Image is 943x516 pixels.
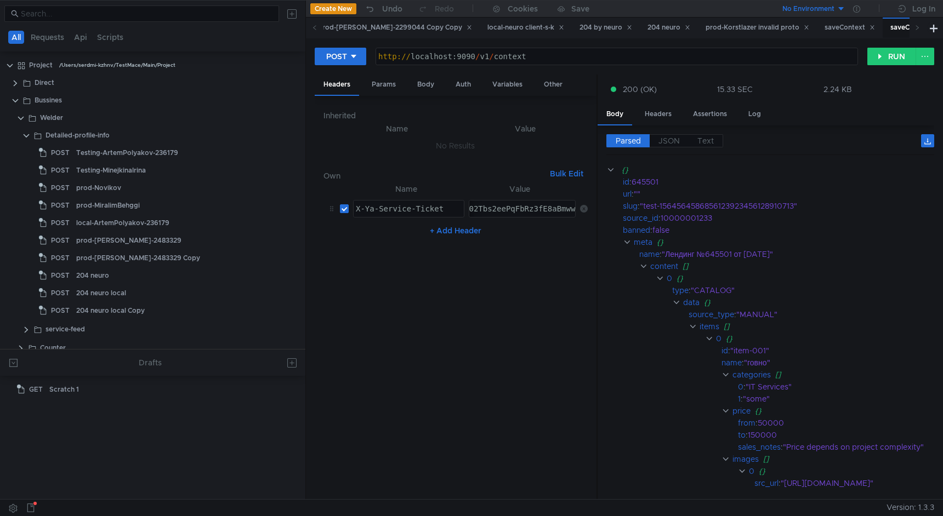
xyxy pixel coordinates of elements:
span: POST [51,250,70,266]
th: Name [332,122,462,135]
div: Redo [435,2,454,15]
div: 1 [738,393,741,405]
div: Assertions [684,104,736,124]
span: POST [51,302,70,319]
div: : [623,176,940,188]
div: : [754,489,940,501]
div: "Лендинг №645501 от [DATE]" [662,248,926,260]
div: Project [29,57,53,73]
div: {} [726,332,925,345]
div: id [623,176,629,188]
div: Counter [40,340,66,356]
div: images [732,453,759,465]
span: Parsed [616,136,641,146]
div: Detailed-profile-info [46,127,110,144]
span: POST [51,267,70,284]
div: No Environment [782,4,834,14]
div: {} [657,236,925,248]
div: prod-Novikov [76,180,121,196]
button: POST [315,48,366,65]
div: Bussines [35,92,62,108]
div: Testing-MinejkinaIrina [76,162,146,179]
nz-embed-empty: No Results [436,141,475,151]
button: Redo [410,1,462,17]
span: POST [51,215,70,231]
div: [] [724,320,926,332]
button: Scripts [94,31,127,44]
div: source_type [689,308,734,320]
div: banned [623,224,650,236]
div: Log In [912,2,935,15]
div: : [738,393,940,405]
div: : [639,248,940,260]
div: : [689,308,940,320]
div: 50000 [758,417,927,429]
div: "CATALOG" [691,284,926,296]
div: : [623,212,940,224]
div: 2.24 KB [823,84,852,94]
span: POST [51,285,70,301]
div: "test-1564564586856123923456128910713" [640,200,925,212]
div: from [738,417,755,429]
div: saveContext [825,22,875,33]
span: 200 (OK) [623,83,657,95]
div: Auth [447,74,480,95]
div: : [722,345,940,357]
div: Scratch 1 [49,381,79,398]
button: Requests [27,31,67,44]
div: : [738,429,940,441]
div: url [623,188,632,200]
div: "item-001" [730,345,925,357]
div: false [652,224,926,236]
div: 204 neuro [647,22,690,33]
div: slug [623,200,638,212]
div: service-feed [46,321,85,337]
div: [] [775,369,928,381]
div: "Price depends on project complexity" [783,441,928,453]
div: Body [408,74,443,95]
div: 645501 [632,176,925,188]
div: 0 [749,465,754,477]
div: : [672,284,940,296]
button: Bulk Edit [546,167,588,180]
div: {} [677,272,925,284]
div: Other [535,74,571,95]
div: [] [763,453,927,465]
div: : [722,357,940,369]
span: POST [51,232,70,249]
span: POST [51,180,70,196]
div: 10000001233 [661,212,927,224]
div: "MANUAL" [736,308,928,320]
th: Value [462,122,588,135]
span: POST [51,197,70,214]
div: Testing-ArtemPolyakov-236179 [76,145,178,161]
button: RUN [867,48,916,65]
div: 0 [716,332,722,345]
div: prod-Korstlazer invalid proto [706,22,809,33]
div: items [700,320,719,332]
div: prod-MiralimBehggi [76,197,140,214]
div: 204 by neuro [580,22,632,33]
h6: Own [323,169,546,182]
div: {} [704,296,926,308]
button: + Add Header [425,224,486,237]
div: {} [755,405,927,417]
div: Params [363,74,405,95]
div: : [623,200,940,212]
div: local-ArtemPolyakov-236179 [76,215,169,231]
div: "" [634,188,925,200]
button: Create New [310,3,356,14]
div: 204 neuro local Copy [76,302,145,319]
div: 204 neuro local [76,285,126,301]
th: Name [349,182,464,196]
div: : [623,188,940,200]
div: meta [634,236,652,248]
div: Drafts [139,356,162,369]
button: Api [71,31,90,44]
div: 204 neuro [76,267,109,284]
th: Value [464,182,576,196]
div: Direct [35,74,54,91]
div: name [722,357,742,369]
div: content [650,260,678,272]
div: {} [759,465,926,477]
